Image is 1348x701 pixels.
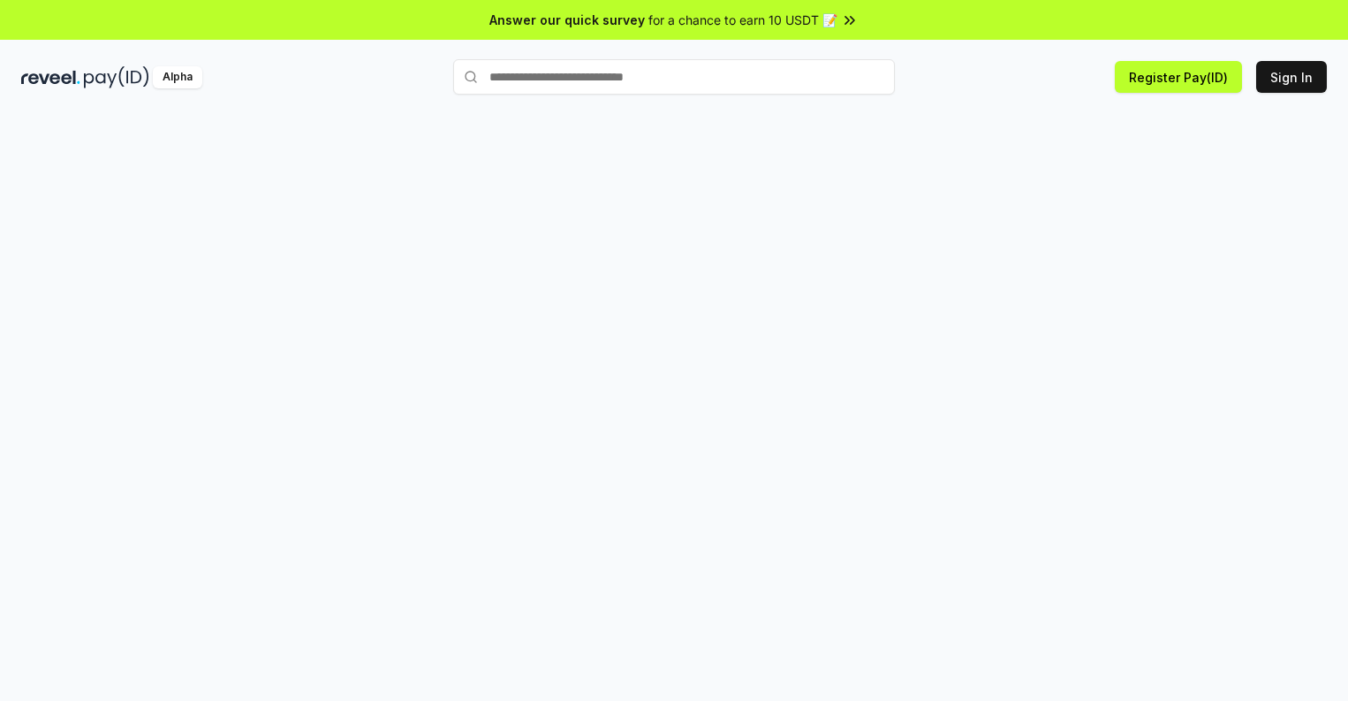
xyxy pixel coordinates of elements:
[1115,61,1242,93] button: Register Pay(ID)
[1256,61,1327,93] button: Sign In
[489,11,645,29] span: Answer our quick survey
[153,66,202,88] div: Alpha
[84,66,149,88] img: pay_id
[21,66,80,88] img: reveel_dark
[648,11,837,29] span: for a chance to earn 10 USDT 📝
